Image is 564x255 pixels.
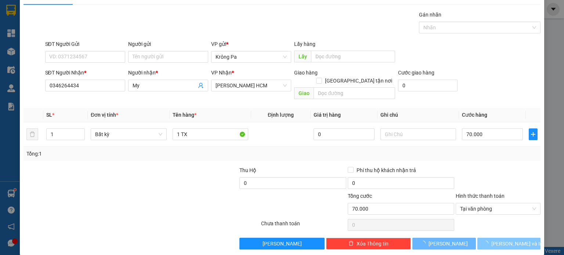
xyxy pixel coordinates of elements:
span: user-add [198,83,204,88]
span: Tên hàng [173,112,196,118]
span: Krông Pa [216,51,287,62]
label: Cước giao hàng [398,70,434,76]
div: VP gửi [211,40,291,48]
span: [GEOGRAPHIC_DATA] tận nơi [322,77,395,85]
th: Ghi chú [377,108,459,122]
div: Tổng: 1 [26,150,218,158]
span: loading [483,241,491,246]
span: SL [46,112,52,118]
span: [DATE] 14:49 [66,20,93,25]
span: 1 TX [66,51,88,63]
b: Cô Hai [19,5,49,16]
button: plus [529,128,538,140]
span: Thu Hộ [239,167,256,173]
h2: U3AFN5YG [3,23,40,34]
input: VD: Bàn, Ghế [173,128,248,140]
button: [PERSON_NAME] và In [477,238,541,249]
button: [PERSON_NAME] [412,238,476,249]
span: plus [529,131,537,137]
span: Krông Pa [66,40,97,49]
span: Lấy [294,51,311,62]
span: loading [420,241,429,246]
span: [PERSON_NAME] [429,240,468,248]
span: Xóa Thông tin [357,240,388,248]
input: Dọc đường [314,87,395,99]
span: Tổng cước [348,193,372,199]
span: [PERSON_NAME] và In [491,240,543,248]
input: 0 [314,128,375,140]
span: Giá trị hàng [314,112,341,118]
button: [PERSON_NAME] [239,238,324,249]
button: deleteXóa Thông tin [326,238,411,249]
span: Cước hàng [462,112,487,118]
span: Phí thu hộ khách nhận trả [354,166,419,174]
div: Chưa thanh toán [260,219,347,232]
span: Giao [294,87,314,99]
span: Bất kỳ [95,129,162,140]
span: Tại văn phòng [460,203,536,214]
span: Đơn vị tính [91,112,118,118]
button: delete [26,128,38,140]
div: Người gửi [128,40,208,48]
div: Người nhận [128,69,208,77]
span: Định lượng [268,112,294,118]
label: Hình thức thanh toán [456,193,505,199]
span: Giao hàng [294,70,318,76]
div: SĐT Người Nhận [45,69,125,77]
span: Lấy hàng [294,41,315,47]
span: Trần Phú HCM [216,80,287,91]
span: Gửi: [66,28,80,37]
input: Cước giao hàng [398,80,458,91]
span: delete [348,241,354,247]
span: [PERSON_NAME] [263,240,302,248]
input: Dọc đường [311,51,395,62]
label: Gán nhãn [419,12,441,18]
input: Ghi Chú [380,128,456,140]
span: VP Nhận [211,70,232,76]
div: SĐT Người Gửi [45,40,125,48]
